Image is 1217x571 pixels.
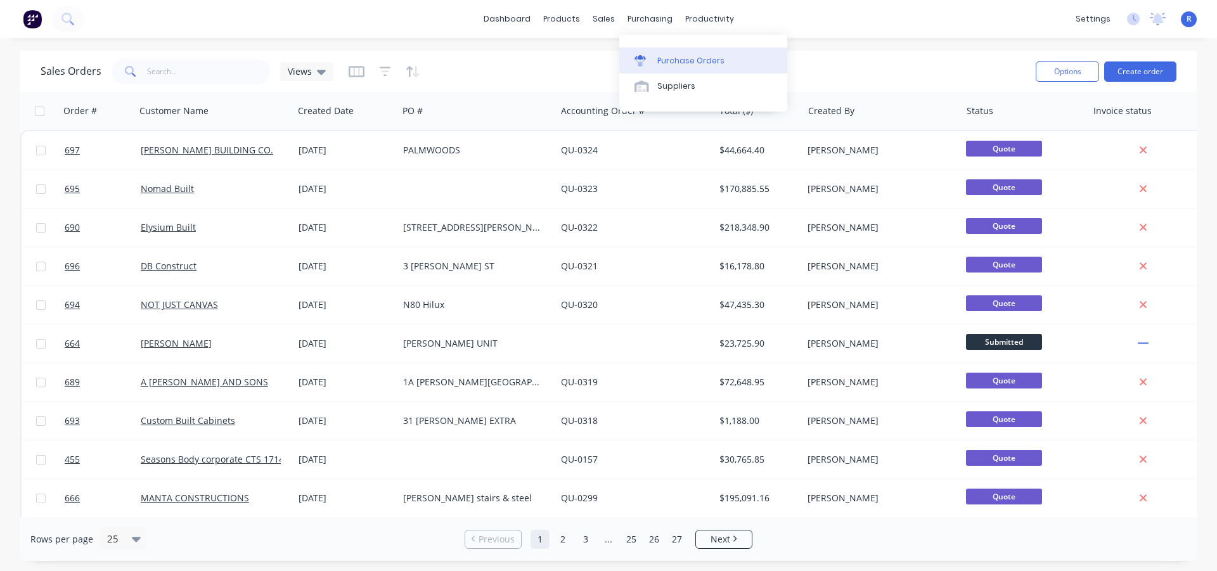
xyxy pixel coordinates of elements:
[808,221,948,234] div: [PERSON_NAME]
[299,376,393,388] div: [DATE]
[403,298,544,311] div: N80 Hilux
[719,376,794,388] div: $72,648.95
[65,247,141,285] a: 696
[1104,61,1176,82] button: Create order
[298,105,354,117] div: Created Date
[719,298,794,311] div: $47,435.30
[667,530,686,549] a: Page 27
[1093,105,1152,117] div: Invoice status
[141,453,289,465] a: Seasons Body corporate CTS 17147
[65,376,80,388] span: 689
[966,179,1042,195] span: Quote
[141,414,235,427] a: Custom Built Cabinets
[599,530,618,549] a: Jump forward
[561,376,598,388] a: QU-0319
[808,492,948,504] div: [PERSON_NAME]
[139,105,209,117] div: Customer Name
[460,530,757,549] ul: Pagination
[808,376,948,388] div: [PERSON_NAME]
[299,337,393,350] div: [DATE]
[299,260,393,273] div: [DATE]
[30,533,93,546] span: Rows per page
[402,105,423,117] div: PO #
[808,144,948,157] div: [PERSON_NAME]
[679,10,740,29] div: productivity
[619,48,787,73] a: Purchase Orders
[141,221,196,233] a: Elysium Built
[967,105,993,117] div: Status
[711,533,730,546] span: Next
[1036,61,1099,82] button: Options
[561,105,645,117] div: Accounting Order #
[808,183,948,195] div: [PERSON_NAME]
[465,533,521,546] a: Previous page
[477,10,537,29] a: dashboard
[966,141,1042,157] span: Quote
[966,334,1042,350] span: Submitted
[147,59,271,84] input: Search...
[966,257,1042,273] span: Quote
[619,74,787,99] a: Suppliers
[65,414,80,427] span: 693
[141,260,196,272] a: DB Construct
[65,221,80,234] span: 690
[561,144,598,156] a: QU-0324
[1069,10,1117,29] div: settings
[65,324,141,362] a: 664
[561,414,598,427] a: QU-0318
[65,479,141,517] a: 666
[63,105,97,117] div: Order #
[808,260,948,273] div: [PERSON_NAME]
[808,453,948,466] div: [PERSON_NAME]
[966,450,1042,466] span: Quote
[65,209,141,247] a: 690
[719,337,794,350] div: $23,725.90
[403,492,544,504] div: [PERSON_NAME] stairs & steel
[141,337,212,349] a: [PERSON_NAME]
[966,295,1042,311] span: Quote
[299,414,393,427] div: [DATE]
[696,533,752,546] a: Next page
[299,453,393,466] div: [DATE]
[141,144,273,156] a: [PERSON_NAME] BUILDING CO.
[808,337,948,350] div: [PERSON_NAME]
[966,489,1042,504] span: Quote
[65,363,141,401] a: 689
[299,183,393,195] div: [DATE]
[719,492,794,504] div: $195,091.16
[808,105,854,117] div: Created By
[403,144,544,157] div: PALMWOODS
[299,221,393,234] div: [DATE]
[403,221,544,234] div: [STREET_ADDRESS][PERSON_NAME]
[657,80,695,92] div: Suppliers
[65,298,80,311] span: 694
[645,530,664,549] a: Page 26
[561,492,598,504] a: QU-0299
[299,492,393,504] div: [DATE]
[41,65,101,77] h1: Sales Orders
[65,337,80,350] span: 664
[622,530,641,549] a: Page 25
[553,530,572,549] a: Page 2
[403,414,544,427] div: 31 [PERSON_NAME] EXTRA
[657,55,724,67] div: Purchase Orders
[141,183,194,195] a: Nomad Built
[23,10,42,29] img: Factory
[537,10,586,29] div: products
[719,453,794,466] div: $30,765.85
[288,65,312,78] span: Views
[719,221,794,234] div: $218,348.90
[966,218,1042,234] span: Quote
[65,492,80,504] span: 666
[719,260,794,273] div: $16,178.80
[65,131,141,169] a: 697
[65,260,80,273] span: 696
[299,298,393,311] div: [DATE]
[719,183,794,195] div: $170,885.55
[65,402,141,440] a: 693
[531,530,550,549] a: Page 1 is your current page
[808,298,948,311] div: [PERSON_NAME]
[65,286,141,324] a: 694
[561,221,598,233] a: QU-0322
[403,376,544,388] div: 1A [PERSON_NAME][GEOGRAPHIC_DATA][PERSON_NAME]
